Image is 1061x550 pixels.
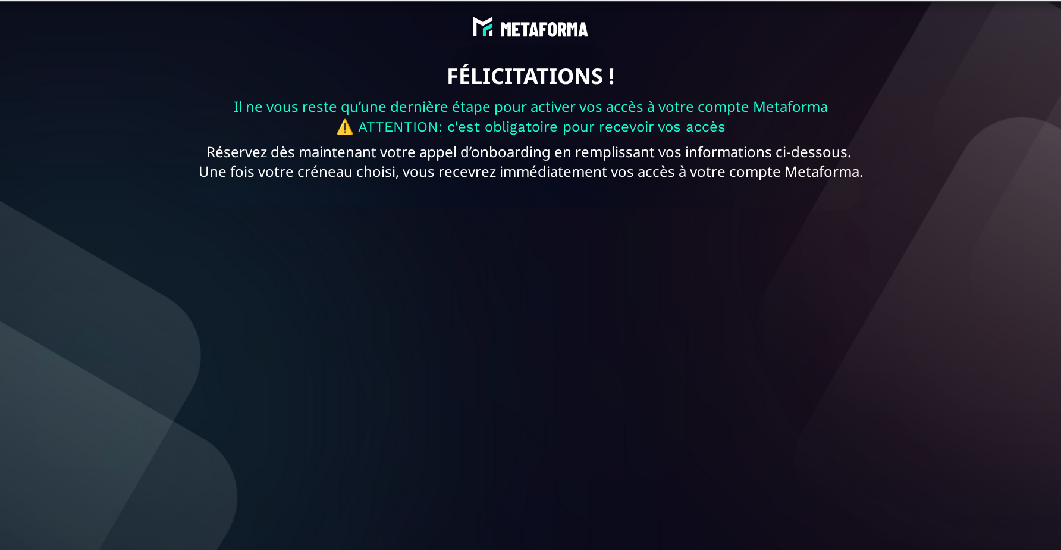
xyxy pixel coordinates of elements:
[18,58,1043,93] text: FÉLICITATIONS !
[18,93,1043,139] text: Il ne vous reste qu’une dernière étape pour activer vos accès à votre compte Metaforma
[336,118,726,135] span: ⚠️ ATTENTION: c'est obligatoire pour recevoir vos accès
[469,13,592,40] img: abe9e435164421cb06e33ef15842a39e_e5ef653356713f0d7dd3797ab850248d_Capture_d%E2%80%99e%CC%81cran_2...
[18,139,1043,184] text: Réservez dès maintenant votre appel d’onboarding en remplissant vos informations ci-dessous. Une ...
